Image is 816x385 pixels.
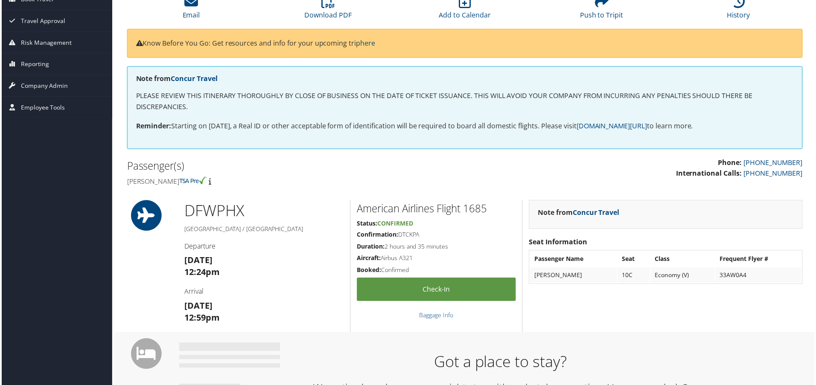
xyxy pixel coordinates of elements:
td: Economy (V) [652,269,716,284]
h4: [PERSON_NAME] [126,177,459,187]
a: [PHONE_NUMBER] [745,159,804,168]
span: Risk Management [19,32,70,53]
th: Class [652,252,716,268]
strong: International Calls: [677,169,743,179]
span: Employee Tools [19,97,64,119]
strong: Reminder: [135,122,170,131]
strong: Seat Information [530,238,588,248]
a: Baggage Info [420,312,454,320]
span: Company Admin [19,75,67,97]
strong: [DATE] [184,255,212,267]
p: Starting on [DATE], a Real ID or other acceptable form of identification will be required to boar... [135,121,796,132]
a: Concur Travel [574,208,621,218]
h2: American Airlines Flight 1685 [357,202,516,217]
h2: Passenger(s) [126,159,459,174]
h4: Departure [184,243,344,252]
strong: 12:24pm [184,267,219,279]
th: Frequent Flyer # [717,252,803,268]
span: Travel Approval [19,10,64,32]
img: tsa-precheck.png [178,177,206,185]
h5: DTCKPA [357,232,516,240]
strong: 12:59pm [184,313,219,324]
strong: Booked: [357,267,381,275]
th: Passenger Name [531,252,618,268]
td: 10C [619,269,651,284]
td: [PERSON_NAME] [531,269,618,284]
h5: [GEOGRAPHIC_DATA] / [GEOGRAPHIC_DATA] [184,226,344,234]
th: Seat [619,252,651,268]
h4: Arrival [184,288,344,297]
h5: Airbus A321 [357,255,516,263]
p: PLEASE REVIEW THIS ITINERARY THOROUGHLY BY CLOSE OF BUSINESS ON THE DATE OF TICKET ISSUANCE. THIS... [135,91,796,113]
strong: [DATE] [184,301,212,313]
h5: 2 hours and 35 minutes [357,243,516,252]
p: Know Before You Go: Get resources and info for your upcoming trip [135,38,796,49]
strong: Confirmation: [357,232,398,240]
td: 33AW0A4 [717,269,803,284]
h1: DFW PHX [184,201,344,222]
a: [PHONE_NUMBER] [745,169,804,179]
a: here [360,38,375,48]
strong: Note from [135,74,217,84]
strong: Status: [357,220,377,228]
a: Check-in [357,279,516,302]
strong: Note from [539,208,621,218]
strong: Phone: [720,159,743,168]
a: Concur Travel [170,74,217,84]
h5: Confirmed [357,267,516,275]
strong: Duration: [357,243,385,252]
span: Confirmed [377,220,413,228]
a: [DOMAIN_NAME][URL] [577,122,648,131]
strong: Aircraft: [357,255,381,263]
span: Reporting [19,54,47,75]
